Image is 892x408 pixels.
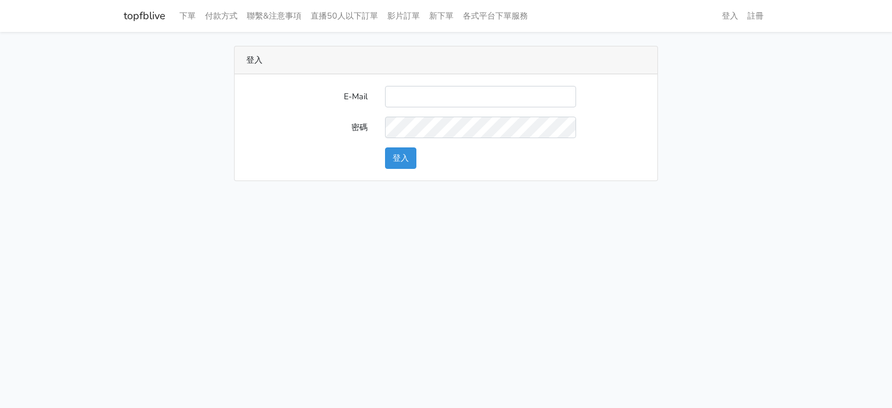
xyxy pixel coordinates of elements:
[717,5,743,27] a: 登入
[425,5,458,27] a: 新下單
[383,5,425,27] a: 影片訂單
[235,46,657,74] div: 登入
[743,5,768,27] a: 註冊
[242,5,306,27] a: 聯繫&注意事項
[175,5,200,27] a: 下單
[238,86,376,107] label: E-Mail
[458,5,533,27] a: 各式平台下單服務
[238,117,376,138] label: 密碼
[200,5,242,27] a: 付款方式
[306,5,383,27] a: 直播50人以下訂單
[124,5,166,27] a: topfblive
[385,147,416,169] button: 登入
